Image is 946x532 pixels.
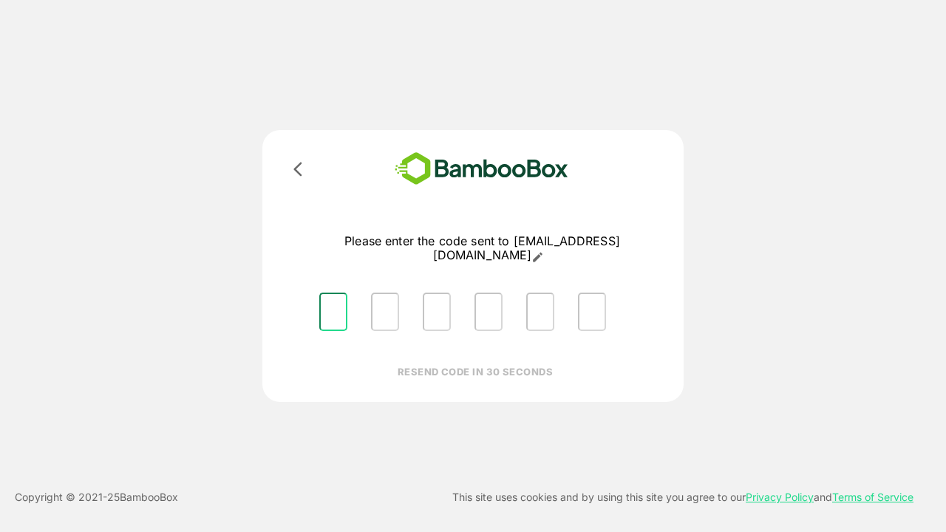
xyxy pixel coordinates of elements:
img: bamboobox [373,148,590,190]
input: Please enter OTP character 2 [371,293,399,331]
input: Please enter OTP character 4 [474,293,503,331]
input: Please enter OTP character 5 [526,293,554,331]
input: Please enter OTP character 6 [578,293,606,331]
a: Privacy Policy [746,491,814,503]
input: Please enter OTP character 3 [423,293,451,331]
input: Please enter OTP character 1 [319,293,347,331]
p: Please enter the code sent to [EMAIL_ADDRESS][DOMAIN_NAME] [307,234,657,263]
a: Terms of Service [832,491,913,503]
p: Copyright © 2021- 25 BambooBox [15,488,178,506]
p: This site uses cookies and by using this site you agree to our and [452,488,913,506]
